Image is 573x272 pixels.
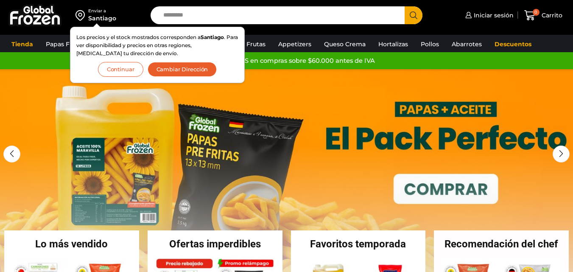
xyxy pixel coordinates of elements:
[463,7,514,24] a: Iniciar sesión
[7,36,37,52] a: Tienda
[447,36,486,52] a: Abarrotes
[490,36,536,52] a: Descuentos
[472,11,514,20] span: Iniciar sesión
[148,62,217,77] button: Cambiar Dirección
[76,33,238,58] p: Los precios y el stock mostrados corresponden a . Para ver disponibilidad y precios en otras regi...
[416,36,443,52] a: Pollos
[533,9,539,16] span: 0
[88,8,116,14] div: Enviar a
[98,62,143,77] button: Continuar
[291,239,426,249] h2: Favoritos temporada
[405,6,422,24] button: Search button
[374,36,412,52] a: Hortalizas
[88,14,116,22] div: Santiago
[75,8,88,22] img: address-field-icon.svg
[4,239,139,249] h2: Lo más vendido
[434,239,569,249] h2: Recomendación del chef
[522,6,565,25] a: 0 Carrito
[539,11,562,20] span: Carrito
[274,36,316,52] a: Appetizers
[42,36,87,52] a: Papas Fritas
[553,146,570,163] div: Next slide
[320,36,370,52] a: Queso Crema
[201,34,224,40] strong: Santiago
[148,239,282,249] h2: Ofertas imperdibles
[3,146,20,163] div: Previous slide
